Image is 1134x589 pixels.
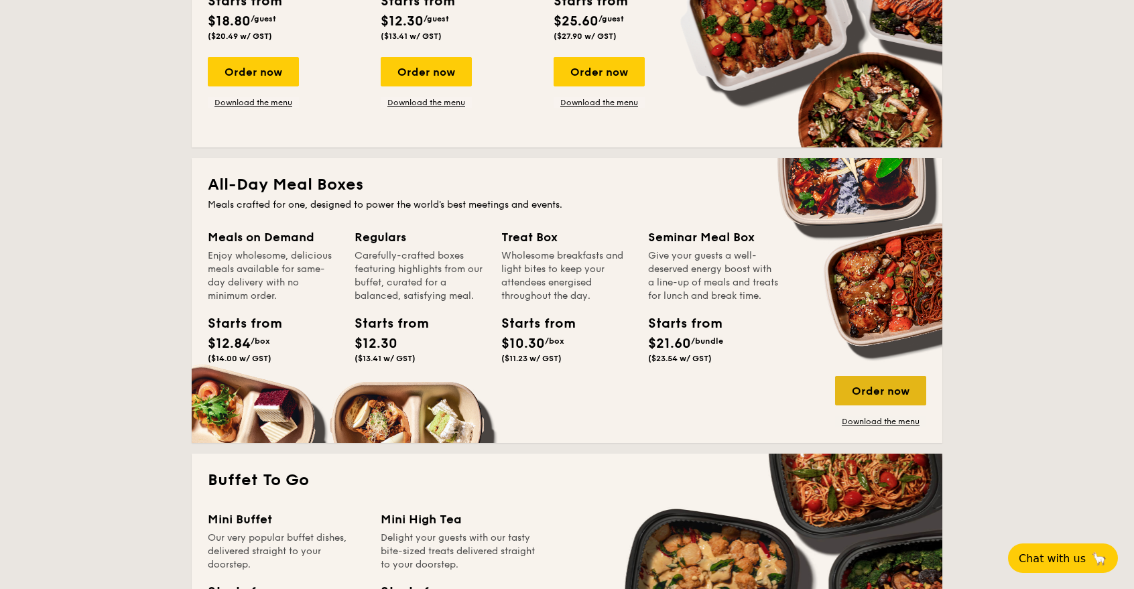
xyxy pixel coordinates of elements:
[208,531,365,572] div: Our very popular buffet dishes, delivered straight to your doorstep.
[381,510,538,529] div: Mini High Tea
[648,354,712,363] span: ($23.54 w/ GST)
[208,314,268,334] div: Starts from
[208,249,338,303] div: Enjoy wholesome, delicious meals available for same-day delivery with no minimum order.
[208,336,251,352] span: $12.84
[554,97,645,108] a: Download the menu
[381,97,472,108] a: Download the menu
[208,13,251,29] span: $18.80
[355,249,485,303] div: Carefully-crafted boxes featuring highlights from our buffet, curated for a balanced, satisfying ...
[691,336,723,346] span: /bundle
[598,14,624,23] span: /guest
[648,228,779,247] div: Seminar Meal Box
[648,249,779,303] div: Give your guests a well-deserved energy boost with a line-up of meals and treats for lunch and br...
[554,31,617,41] span: ($27.90 w/ GST)
[208,470,926,491] h2: Buffet To Go
[208,510,365,529] div: Mini Buffet
[501,336,545,352] span: $10.30
[835,416,926,427] a: Download the menu
[355,354,416,363] span: ($13.41 w/ GST)
[648,336,691,352] span: $21.60
[208,354,271,363] span: ($14.00 w/ GST)
[648,314,708,334] div: Starts from
[835,376,926,405] div: Order now
[381,31,442,41] span: ($13.41 w/ GST)
[355,336,397,352] span: $12.30
[501,228,632,247] div: Treat Box
[208,31,272,41] span: ($20.49 w/ GST)
[554,13,598,29] span: $25.60
[545,336,564,346] span: /box
[251,14,276,23] span: /guest
[501,249,632,303] div: Wholesome breakfasts and light bites to keep your attendees energised throughout the day.
[251,336,270,346] span: /box
[424,14,449,23] span: /guest
[208,228,338,247] div: Meals on Demand
[381,13,424,29] span: $12.30
[381,57,472,86] div: Order now
[501,354,562,363] span: ($11.23 w/ GST)
[381,531,538,572] div: Delight your guests with our tasty bite-sized treats delivered straight to your doorstep.
[208,174,926,196] h2: All-Day Meal Boxes
[208,97,299,108] a: Download the menu
[355,314,415,334] div: Starts from
[501,314,562,334] div: Starts from
[1019,552,1086,565] span: Chat with us
[208,57,299,86] div: Order now
[208,198,926,212] div: Meals crafted for one, designed to power the world's best meetings and events.
[1091,551,1107,566] span: 🦙
[1008,543,1118,573] button: Chat with us🦙
[554,57,645,86] div: Order now
[355,228,485,247] div: Regulars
